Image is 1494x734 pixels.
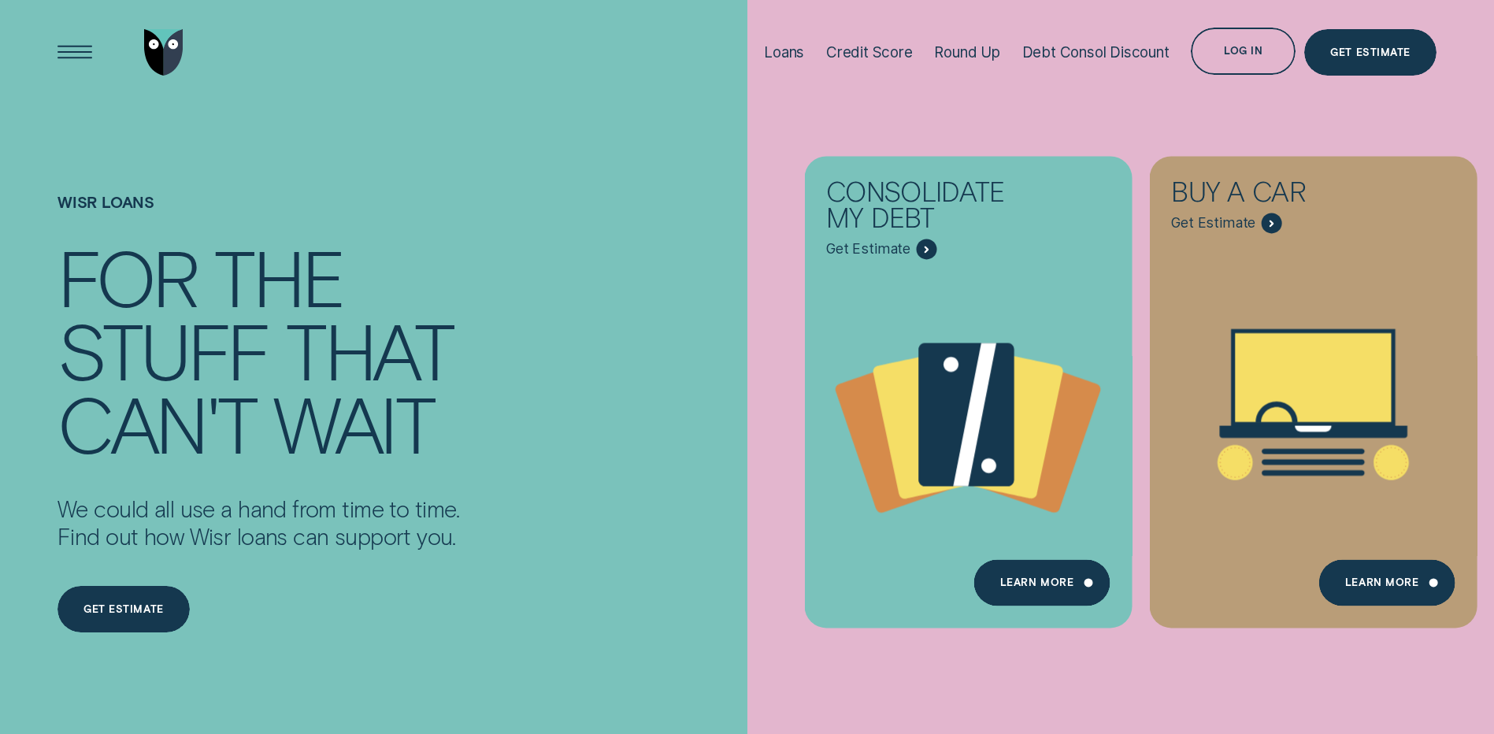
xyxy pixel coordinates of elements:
h1: Wisr loans [57,193,460,241]
span: Get Estimate [1171,215,1255,232]
div: Loans [764,43,804,61]
a: Consolidate my debt - Learn more [805,157,1133,615]
a: Learn more [974,559,1110,606]
div: Round Up [934,43,1000,61]
div: Credit Score [826,43,913,61]
span: Get Estimate [826,240,910,258]
div: wait [273,387,433,460]
button: Log in [1191,28,1296,75]
div: that [286,313,452,387]
h4: For the stuff that can't wait [57,240,460,459]
img: Wisr [144,29,184,76]
div: can't [57,387,256,460]
a: Get Estimate [1304,29,1437,76]
div: the [214,240,343,313]
a: Learn More [1319,559,1455,606]
button: Open Menu [51,29,98,76]
div: stuff [57,313,269,387]
div: Debt Consol Discount [1022,43,1170,61]
div: Consolidate my debt [826,178,1036,239]
a: Get estimate [57,586,190,633]
div: For [57,240,197,313]
a: Buy a car - Learn more [1150,157,1477,615]
div: Buy a car [1171,178,1381,213]
p: We could all use a hand from time to time. Find out how Wisr loans can support you. [57,495,460,551]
